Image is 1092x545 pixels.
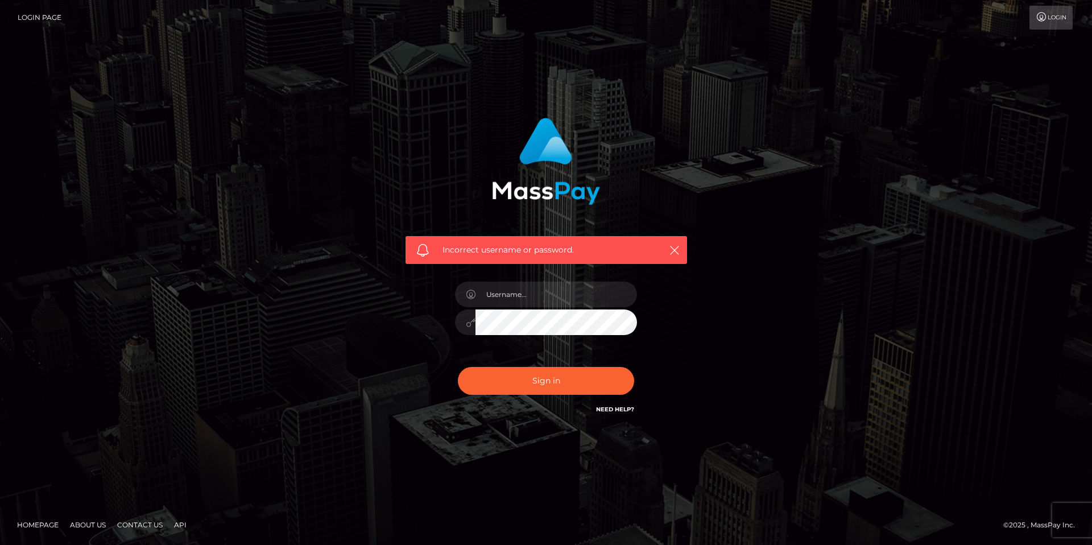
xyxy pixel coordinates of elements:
[458,367,634,395] button: Sign in
[596,406,634,413] a: Need Help?
[113,516,167,534] a: Contact Us
[1029,6,1073,30] a: Login
[169,516,191,534] a: API
[18,6,61,30] a: Login Page
[1003,519,1083,531] div: © 2025 , MassPay Inc.
[442,244,650,256] span: Incorrect username or password.
[492,118,600,205] img: MassPay Login
[475,282,637,307] input: Username...
[65,516,110,534] a: About Us
[13,516,63,534] a: Homepage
